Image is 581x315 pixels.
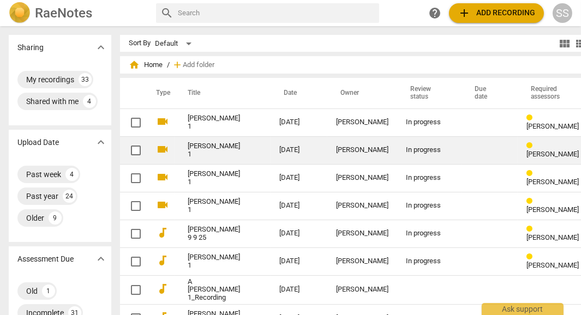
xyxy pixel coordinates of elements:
span: Review status: in progress [526,225,537,233]
div: [PERSON_NAME] [336,229,388,238]
div: [PERSON_NAME] [336,118,388,126]
div: In progress [406,174,453,182]
td: [DATE] [271,164,327,192]
span: audiotrack [156,226,169,239]
a: [PERSON_NAME] 1 [188,142,240,159]
input: Search [178,4,375,22]
span: view_module [558,37,571,50]
div: [PERSON_NAME] [336,174,388,182]
span: Add recording [458,7,535,20]
div: In progress [406,202,453,210]
td: [DATE] [271,220,327,247]
th: Title [175,78,271,108]
td: [DATE] [271,275,327,305]
a: [PERSON_NAME] 1 [188,253,240,270]
th: Due date [462,78,518,108]
span: / [167,61,170,69]
button: Show more [93,134,109,150]
span: [PERSON_NAME] [526,150,579,158]
p: Upload Date [17,137,59,148]
span: [PERSON_NAME] [526,261,579,269]
th: Owner [327,78,397,108]
a: [PERSON_NAME] 1 [188,114,240,131]
th: Type [147,78,175,108]
div: [PERSON_NAME] [336,286,388,294]
span: Add folder [183,61,214,69]
div: [PERSON_NAME] [336,146,388,154]
span: audiotrack [156,254,169,267]
div: In progress [406,146,453,154]
p: Sharing [17,42,44,53]
span: add [458,7,471,20]
div: My recordings [26,74,74,85]
div: [PERSON_NAME] [336,257,388,265]
div: Sort By [129,39,151,47]
div: Ask support [482,303,564,315]
span: Review status: in progress [526,197,537,205]
span: expand_more [94,252,107,265]
div: 9 [49,211,62,225]
td: [DATE] [271,108,327,136]
td: [DATE] [271,136,327,164]
span: videocam [156,143,169,156]
div: [PERSON_NAME] [336,202,388,210]
div: Past week [26,169,61,180]
button: Show more [93,39,109,56]
span: Review status: in progress [526,169,537,178]
th: Review status [397,78,462,108]
div: Past year [26,191,58,202]
span: expand_more [94,41,107,54]
span: audiotrack [156,282,169,295]
span: videocam [156,198,169,211]
td: [DATE] [271,247,327,275]
th: Date [271,78,327,108]
div: 1 [42,284,55,298]
a: [PERSON_NAME] 1 [188,170,240,186]
button: Show more [93,251,109,267]
button: SS [553,3,572,23]
span: home [129,59,140,70]
div: 33 [79,73,92,86]
div: 4 [65,168,79,181]
a: [PERSON_NAME] 1 [188,198,240,214]
div: 4 [83,95,96,108]
a: Help [425,3,445,23]
span: videocam [156,171,169,184]
div: Old [26,286,38,296]
a: A [PERSON_NAME] 1_Recording [188,278,240,302]
span: Review status: in progress [526,142,537,150]
span: add [172,59,183,70]
span: Review status: in progress [526,114,537,122]
button: Upload [449,3,544,23]
td: [DATE] [271,192,327,220]
span: [PERSON_NAME] [526,205,579,214]
a: [PERSON_NAME] 9 9 25 [188,226,240,242]
span: search [160,7,173,20]
div: In progress [406,118,453,126]
h2: RaeNotes [35,5,92,21]
div: Default [155,35,195,52]
span: [PERSON_NAME] [526,178,579,186]
p: Assessment Due [17,253,74,265]
a: LogoRaeNotes [9,2,147,24]
span: expand_more [94,136,107,149]
div: Shared with me [26,96,79,107]
div: In progress [406,257,453,265]
div: In progress [406,229,453,238]
img: Logo [9,2,31,24]
div: 24 [63,190,76,203]
span: Review status: in progress [526,253,537,261]
div: Older [26,213,44,223]
span: videocam [156,115,169,128]
button: Tile view [556,35,573,52]
span: [PERSON_NAME] [526,233,579,241]
span: help [428,7,441,20]
span: [PERSON_NAME] [526,122,579,130]
span: Home [129,59,163,70]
